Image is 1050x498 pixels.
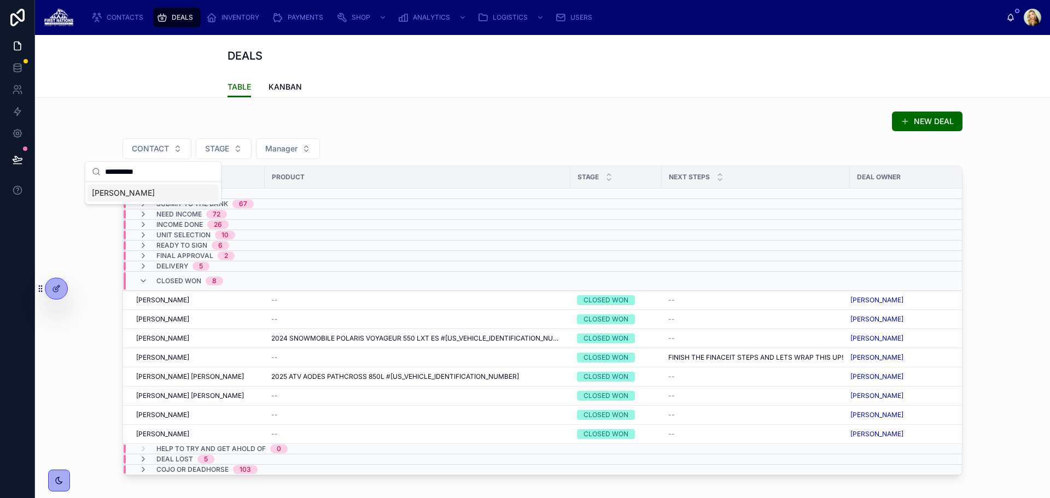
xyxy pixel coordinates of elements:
div: CLOSED WON [584,295,628,305]
span: [PERSON_NAME] [92,188,155,198]
a: TABLE [227,77,251,98]
div: 0 [277,444,281,453]
div: 2 [224,251,228,260]
span: -- [271,391,278,400]
span: -- [668,334,675,343]
a: DEALS [153,8,201,27]
a: FINISH THE FINACEIT STEPS AND LETS WRAP THIS UP! [668,353,843,362]
button: Select Button [122,138,191,159]
div: 72 [213,210,220,219]
span: -- [271,430,278,438]
div: 6 [218,241,223,250]
span: SHOP [352,13,370,22]
a: [PERSON_NAME] [850,315,955,324]
a: [PERSON_NAME] [850,353,955,362]
a: -- [271,353,564,362]
a: -- [271,315,564,324]
span: [PERSON_NAME] [136,411,189,419]
img: App logo [44,9,74,26]
a: [PERSON_NAME] [136,411,258,419]
a: CLOSED WON [577,353,655,362]
a: [PERSON_NAME] [850,334,903,343]
a: INVENTORY [203,8,267,27]
span: INVENTORY [221,13,259,22]
div: 5 [199,262,203,271]
a: [PERSON_NAME] [PERSON_NAME] [136,391,258,400]
span: DEALS [172,13,193,22]
span: LOGISTICS [493,13,528,22]
a: [PERSON_NAME] [850,353,903,362]
a: 2025 ATV AODES PATHCROSS 850L #[US_VEHICLE_IDENTIFICATION_NUMBER] [271,372,564,381]
span: DELIVERY [156,262,188,271]
a: -- [271,411,564,419]
span: CONTACTS [107,13,143,22]
span: [PERSON_NAME] [136,430,189,438]
a: -- [668,430,843,438]
span: INCOME DONE [156,220,203,229]
a: [PERSON_NAME] [850,411,903,419]
span: -- [668,372,675,381]
a: -- [271,391,564,400]
span: -- [271,353,278,362]
span: Manager [265,143,297,154]
span: [PERSON_NAME] [850,372,903,381]
span: UNIT SELECTION [156,231,211,239]
span: NEED INCOME [156,210,202,219]
div: 8 [212,277,217,285]
span: USERS [570,13,592,22]
span: DEAL LOST [156,455,193,464]
a: CLOSED WON [577,429,655,439]
span: -- [668,430,675,438]
a: USERS [552,8,600,27]
span: FINAL APPROVAL [156,251,213,260]
span: [PERSON_NAME] [136,315,189,324]
a: [PERSON_NAME] [PERSON_NAME] [136,372,258,381]
span: [PERSON_NAME] [136,334,189,343]
div: 26 [214,220,222,229]
a: [PERSON_NAME] [850,372,955,381]
button: NEW DEAL [892,112,962,131]
span: ANALYTICS [413,13,450,22]
a: [PERSON_NAME] [850,430,955,438]
a: [PERSON_NAME] [136,334,258,343]
a: [PERSON_NAME] [136,315,258,324]
div: CLOSED WON [584,314,628,324]
span: [PERSON_NAME] [136,353,189,362]
button: Select Button [256,138,320,159]
a: CLOSED WON [577,314,655,324]
a: CLOSED WON [577,410,655,420]
span: Deal Owner [857,173,901,181]
a: CLOSED WON [577,372,655,382]
span: -- [668,391,675,400]
a: -- [668,372,843,381]
a: [PERSON_NAME] [136,353,258,362]
span: [PERSON_NAME] [850,391,903,400]
span: TABLE [227,81,251,92]
div: 10 [221,231,229,239]
a: 2024 SNOWMOBILE POLARIS VOYAGEUR 550 LXT ES #[US_VEHICLE_IDENTIFICATION_NUMBER] [271,334,564,343]
a: CONTACTS [88,8,151,27]
a: CLOSED WON [577,333,655,343]
span: [PERSON_NAME] [PERSON_NAME] [136,391,244,400]
div: CLOSED WON [584,333,628,343]
span: Next Steps [669,173,710,181]
a: SHOP [333,8,392,27]
span: COJO OR DEADHORSE [156,465,229,474]
span: -- [271,315,278,324]
h1: DEALS [227,48,262,63]
a: KANBAN [269,77,302,99]
span: READY TO SIGN [156,241,207,250]
span: -- [668,315,675,324]
a: ANALYTICS [394,8,472,27]
a: -- [668,315,843,324]
div: 5 [204,455,208,464]
a: -- [668,411,843,419]
a: LOGISTICS [474,8,550,27]
span: CLOSED WON [156,277,201,285]
a: -- [271,296,564,304]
